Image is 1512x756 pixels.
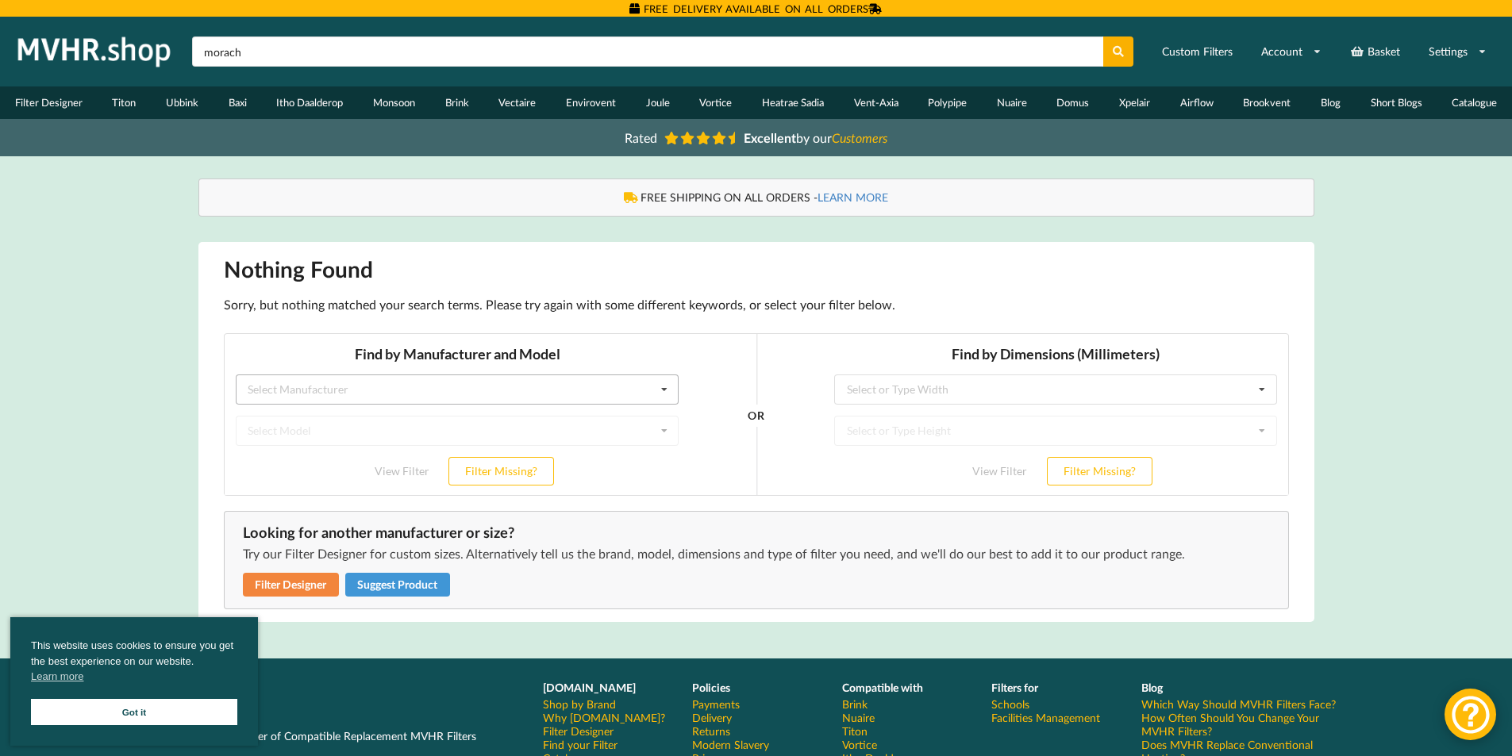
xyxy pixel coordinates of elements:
[10,617,258,746] div: cookieconsent
[551,86,631,119] a: Envirovent
[1229,86,1306,119] a: Brookvent
[24,51,125,62] div: Select Manufacturer
[430,86,484,119] a: Brink
[692,711,732,724] a: Delivery
[192,36,1103,67] input: Search product name or part number...
[692,697,740,711] a: Payments
[842,724,868,738] a: Titon
[842,738,877,751] a: Vortice
[224,296,1289,314] p: Sorry, but nothing matched your search terms. Please try again with some different keywords, or s...
[12,12,455,30] h3: Find by Manufacturer and Model
[345,573,451,597] button: Suggest Product
[215,190,1298,205] div: FREE SHIPPING ON ALL ORDERS -
[1306,86,1356,119] a: Blog
[818,190,888,204] a: LEARN MORE
[31,638,237,689] span: This website uses cookies to ensure you get the best experience on our website.
[11,32,178,71] img: mvhr.shop.png
[31,699,237,725] a: Got it cookie
[610,12,1053,30] h3: Find by Dimensions (Millimeters)
[98,86,152,119] a: Titon
[1340,37,1410,66] a: Basket
[1418,37,1497,66] a: Settings
[631,86,685,119] a: Joule
[623,51,725,62] div: Select or Type Width
[991,681,1038,694] b: Filters for
[169,728,521,744] p: Leading UK Provider of Compatible Replacement MVHR Filters
[543,697,616,711] a: Shop by Brand
[214,86,262,119] a: Baxi
[543,681,636,694] b: [DOMAIN_NAME]
[225,124,330,152] button: Filter Missing?
[1141,681,1163,694] b: Blog
[1141,711,1344,738] a: How Often Should You Change Your MVHR Filters?
[625,130,657,145] span: Rated
[839,86,914,119] a: Vent-Axia
[151,86,214,119] a: Ubbink
[1437,86,1512,119] a: Catalogue
[744,130,887,145] span: by our
[358,86,430,119] a: Monsoon
[224,255,1289,283] h1: Nothing Found
[842,697,868,711] a: Brink
[543,724,614,738] a: Filter Designer
[692,738,769,751] a: Modern Slavery
[991,697,1029,711] a: Schools
[614,125,899,151] a: Rated Excellentby ourCustomers
[692,724,730,738] a: Returns
[842,681,923,694] b: Compatible with
[243,573,340,597] a: Filter Designer
[524,83,541,164] div: OR
[543,711,665,724] a: Why [DOMAIN_NAME]?
[1042,86,1105,119] a: Domus
[1356,86,1437,119] a: Short Blogs
[991,711,1100,724] a: Facilities Management
[483,86,551,119] a: Vectaire
[684,86,747,119] a: Vortice
[31,669,83,685] a: cookies - Learn more
[823,124,929,152] button: Filter Missing?
[982,86,1042,119] a: Nuaire
[543,738,617,751] a: Find your Filter
[842,711,875,724] a: Nuaire
[1104,86,1165,119] a: Xpelair
[243,524,1270,542] div: Looking for another manufacturer or size?
[1141,697,1336,711] a: Which Way Should MVHR Filters Face?
[747,86,839,119] a: Heatrae Sadia
[1165,86,1229,119] a: Airflow
[1152,37,1243,66] a: Custom Filters
[744,130,796,145] b: Excellent
[832,130,887,145] i: Customers
[262,86,359,119] a: Itho Daalderop
[243,545,1270,563] p: Try our Filter Designer for custom sizes. Alternatively tell us the brand, model, dimensions and ...
[1251,37,1332,66] a: Account
[692,681,730,694] b: Policies
[913,86,982,119] a: Polypipe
